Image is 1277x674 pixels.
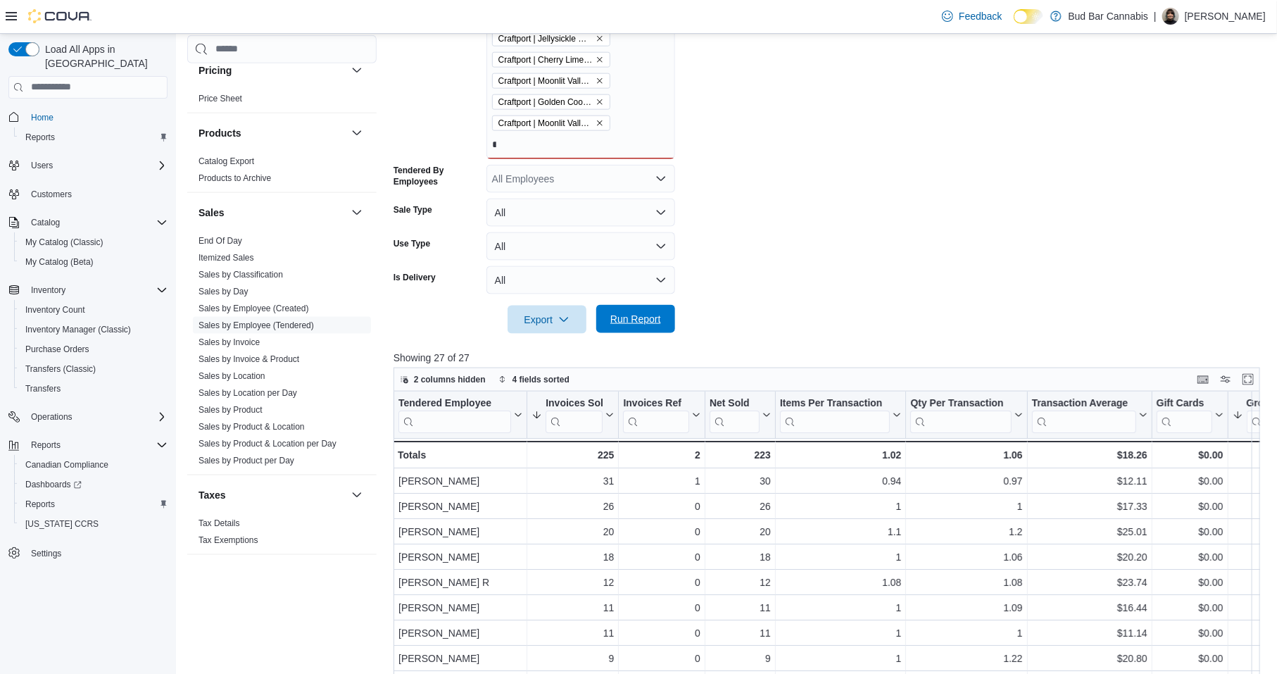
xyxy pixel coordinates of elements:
button: Inventory [25,282,71,299]
a: [US_STATE] CCRS [20,516,104,532]
div: 0 [623,650,700,667]
div: 1.1 [780,523,902,540]
div: $11.14 [1031,625,1147,642]
button: Inventory [3,280,173,300]
button: Reports [14,127,173,147]
a: Sales by Invoice [199,337,260,347]
button: All [486,232,675,261]
span: Catalog Export [199,156,254,167]
button: Catalog [25,214,65,231]
a: Customers [25,186,77,203]
div: Invoices Sold [546,397,603,432]
button: My Catalog (Classic) [14,232,173,252]
button: Gift Cards [1157,397,1223,432]
button: Items Per Transaction [780,397,902,432]
div: 9 [710,650,771,667]
button: Purchase Orders [14,339,173,359]
span: Inventory Count [20,301,168,318]
a: End Of Day [199,236,242,246]
span: Price Sheet [199,93,242,104]
button: Products [199,126,346,140]
button: Enter fullscreen [1240,371,1257,388]
div: 0 [623,574,700,591]
button: Tendered Employee [398,397,522,432]
a: Products to Archive [199,173,271,183]
a: Reports [20,129,61,146]
span: Sales by Location [199,370,265,382]
div: 1.22 [910,650,1022,667]
span: Reports [25,499,55,510]
span: Craftport | Cherry Lime Kiss Pre-Rolls | 3 x 0.5g [492,52,610,68]
input: Dark Mode [1014,9,1043,24]
span: Home [25,108,168,126]
div: [PERSON_NAME] [398,498,522,515]
span: Products to Archive [199,173,271,184]
button: Export [508,306,586,334]
div: Pricing [187,90,377,113]
p: [PERSON_NAME] [1185,8,1266,25]
span: Craftport | Moonlit Valley Infused Pre-Rolls | 2 x 0.5g [492,73,610,89]
button: Remove Craftport | Moonlit Valley Infused Pre-Rolls | 2 x 0.5g from selection in this group [596,77,604,85]
span: My Catalog (Classic) [25,237,103,248]
span: Dashboards [25,479,82,490]
span: Inventory [31,285,65,296]
span: Reports [20,129,168,146]
div: 26 [531,498,614,515]
span: Export [516,306,578,334]
label: Sale Type [394,204,432,216]
button: Reports [25,437,66,454]
div: Qty Per Transaction [910,397,1011,432]
div: 1 [910,498,1022,515]
button: My Catalog (Beta) [14,252,173,272]
div: $23.74 [1031,574,1147,591]
div: 1 [780,625,902,642]
button: Transaction Average [1031,397,1147,432]
a: My Catalog (Beta) [20,254,99,270]
button: Remove Craftport | Jellysickle Diamond Infused Pre-Rolls | 2 x 0.9g from selection in this group [596,35,604,43]
button: Open list of options [655,173,667,185]
span: Reports [25,132,55,143]
button: Pricing [199,63,346,77]
div: 1 [623,473,700,489]
div: $12.11 [1031,473,1147,489]
nav: Complex example [8,101,168,600]
div: Invoices Sold [546,397,603,410]
a: Sales by Location per Day [199,388,297,398]
a: Purchase Orders [20,341,95,358]
div: Gift Card Sales [1157,397,1212,432]
button: All [486,266,675,294]
div: 0 [623,498,700,515]
span: Run Report [610,312,661,326]
span: Craftport | Jellysickle Diamond Infused Pre-Rolls | 2 x 0.9g [492,31,610,46]
div: Totals [398,447,522,463]
a: Inventory Count [20,301,91,318]
span: Craftport | Moonlit Valley Infused Pre-Rolls | 2 x 0.5g [498,74,593,88]
div: 30 [710,473,771,489]
a: Price Sheet [199,94,242,104]
span: End Of Day [199,235,242,246]
a: Sales by Invoice & Product [199,354,299,364]
span: Operations [25,408,168,425]
span: Feedback [959,9,1002,23]
button: Invoices Ref [623,397,700,432]
a: Itemized Sales [199,253,254,263]
div: $17.33 [1031,498,1147,515]
span: Craftport | Golden Cookies Diamond Infused Pre-Rolls | 3 x 0.5g [492,94,610,110]
span: Sales by Product [199,404,263,416]
div: Items Per Transaction [780,397,891,432]
div: 2 [623,447,700,463]
div: 1.2 [910,523,1022,540]
div: Tendered Employee [398,397,511,432]
div: 12 [710,574,771,591]
div: Net Sold [710,397,760,410]
div: 1.06 [910,549,1022,566]
button: Users [25,157,58,174]
div: $0.00 [1157,473,1223,489]
div: $0.00 [1157,523,1223,540]
a: Transfers (Classic) [20,361,101,377]
button: All [486,199,675,227]
div: $0.00 [1157,625,1223,642]
div: Transaction Average [1031,397,1136,410]
button: Display options [1217,371,1234,388]
span: Transfers (Classic) [20,361,168,377]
